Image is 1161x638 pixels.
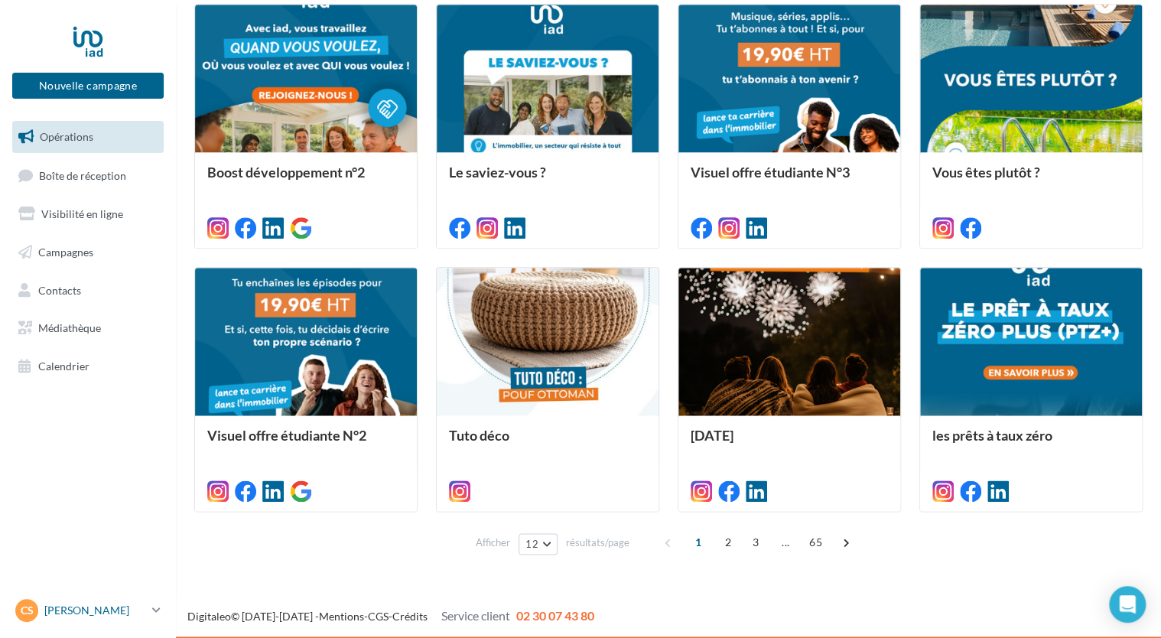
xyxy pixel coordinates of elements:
[441,608,510,623] span: Service client
[9,275,167,307] a: Contacts
[476,535,510,550] span: Afficher
[12,73,164,99] button: Nouvelle campagne
[932,164,1040,181] span: Vous êtes plutôt ?
[187,610,594,623] span: © [DATE]-[DATE] - - -
[9,350,167,382] a: Calendrier
[691,427,733,444] span: [DATE]
[449,427,509,444] span: Tuto déco
[38,246,93,259] span: Campagnes
[519,533,558,555] button: 12
[932,427,1052,444] span: les prêts à taux zéro
[207,427,366,444] span: Visuel offre étudiante N°2
[9,198,167,230] a: Visibilité en ligne
[686,530,711,555] span: 1
[9,236,167,269] a: Campagnes
[392,610,428,623] a: Crédits
[368,610,389,623] a: CGS
[21,603,34,618] span: CS
[41,207,123,220] span: Visibilité en ligne
[691,164,850,181] span: Visuel offre étudiante N°3
[207,164,365,181] span: Boost développement n°2
[187,610,231,623] a: Digitaleo
[716,530,740,555] span: 2
[773,530,798,555] span: ...
[9,159,167,192] a: Boîte de réception
[38,283,81,296] span: Contacts
[803,530,828,555] span: 65
[1109,586,1146,623] div: Open Intercom Messenger
[44,603,146,618] p: [PERSON_NAME]
[40,130,93,143] span: Opérations
[516,608,594,623] span: 02 30 07 43 80
[743,530,768,555] span: 3
[449,164,546,181] span: Le saviez-vous ?
[38,360,89,373] span: Calendrier
[566,535,629,550] span: résultats/page
[9,121,167,153] a: Opérations
[38,321,101,334] span: Médiathèque
[9,312,167,344] a: Médiathèque
[12,596,164,625] a: CS [PERSON_NAME]
[39,168,126,181] span: Boîte de réception
[525,538,538,550] span: 12
[319,610,364,623] a: Mentions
